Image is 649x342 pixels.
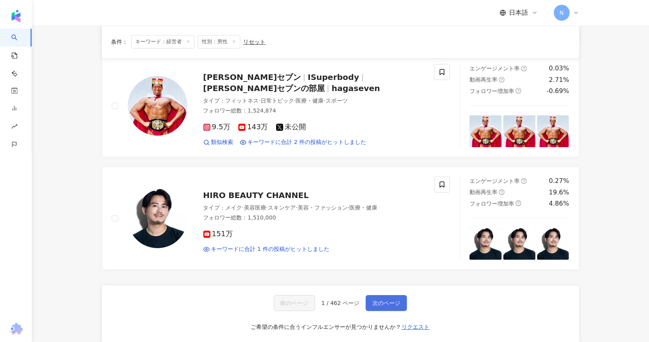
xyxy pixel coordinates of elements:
span: 動画再生率 [470,76,497,83]
a: KOL Avatar[PERSON_NAME]セブンISuperbody[PERSON_NAME]セブンの部屋hagasevenタイプ：フィットネス·日常トピック·医療・健康·スポーツフォロワー... [102,54,579,157]
span: キーワード：経営者 [131,35,195,49]
div: -0.69% [547,87,569,95]
span: · [266,204,268,211]
div: リセット [244,39,266,45]
span: 143万 [238,123,268,131]
span: 動画再生率 [470,189,497,195]
span: フィットネス [226,97,259,104]
div: 19.6% [549,188,569,197]
div: タイプ ： [203,204,425,212]
img: post-image [470,228,502,260]
span: · [296,204,297,211]
span: N [559,8,563,17]
span: 未公開 [276,123,306,131]
span: 151万 [203,230,233,238]
span: rise [11,119,18,136]
span: · [242,204,244,211]
div: 0.27% [549,177,569,185]
a: 類似検索 [203,138,234,146]
span: スキンケア [268,204,296,211]
div: フォロワー総数 ： 1,510,000 [203,214,425,222]
span: 類似検索 [211,138,234,146]
span: 医療・健康 [296,97,324,104]
span: 医療・健康 [349,204,377,211]
span: question-circle [516,200,521,206]
img: chrome extension [8,323,24,336]
a: search [11,29,27,115]
span: 美容医療 [244,204,266,211]
span: · [348,204,349,211]
a: キーワードに合計 2 件の投稿がヒットしました [240,138,366,146]
img: post-image [503,115,536,148]
div: ご希望の条件に合うインフルエンサーが見つかりませんか？ [251,323,401,331]
button: 前のページ [274,295,315,311]
span: ISuperbody [308,72,359,82]
span: 日常トピック [261,97,294,104]
span: 次のページ [372,300,400,306]
span: [PERSON_NAME]セブンの部屋 [203,84,325,93]
div: 4.86% [549,199,569,208]
span: hagaseven [331,84,380,93]
span: フォロワー増加率 [470,200,514,207]
span: スポーツ [325,97,348,104]
button: リクエスト [401,321,430,333]
span: キーワードに合計 1 件の投稿がヒットしました [211,245,330,253]
span: 性別：男性 [198,35,240,49]
span: question-circle [521,178,527,184]
span: question-circle [521,66,527,71]
img: KOL Avatar [128,188,187,248]
span: 日本語 [509,8,528,17]
img: post-image [470,115,502,148]
span: リクエスト [402,324,430,330]
div: タイプ ： [203,97,425,105]
span: question-circle [516,88,521,93]
span: 1 / 462 ページ [322,300,360,306]
span: question-circle [499,77,505,82]
img: post-image [537,115,569,148]
div: 2.71% [549,76,569,84]
img: KOL Avatar [128,76,187,136]
a: KOL AvatarHIRO BEAUTY CHANNELタイプ：メイク·美容医療·スキンケア·美容・ファッション·医療・健康フォロワー総数：1,510,000151万キーワードに合計 1 件の... [102,167,579,270]
span: エンゲージメント率 [470,178,520,184]
span: · [294,97,296,104]
span: · [324,97,325,104]
span: 条件 ： [111,39,128,45]
a: キーワードに合計 1 件の投稿がヒットしました [203,245,330,253]
div: 0.03% [549,64,569,73]
span: 9.5万 [203,123,231,131]
span: HIRO BEAUTY CHANNEL [203,190,309,200]
span: メイク [226,204,242,211]
span: [PERSON_NAME]セブン [203,72,301,82]
span: question-circle [499,189,505,195]
span: · [259,97,261,104]
span: キーワードに合計 2 件の投稿がヒットしました [248,138,366,146]
span: エンゲージメント率 [470,65,520,72]
span: 美容・ファッション [298,204,348,211]
img: post-image [537,228,569,260]
span: フォロワー増加率 [470,88,514,94]
img: logo icon [10,10,22,22]
button: 次のページ [366,295,407,311]
div: フォロワー総数 ： 1,524,874 [203,107,425,115]
img: post-image [503,228,536,260]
